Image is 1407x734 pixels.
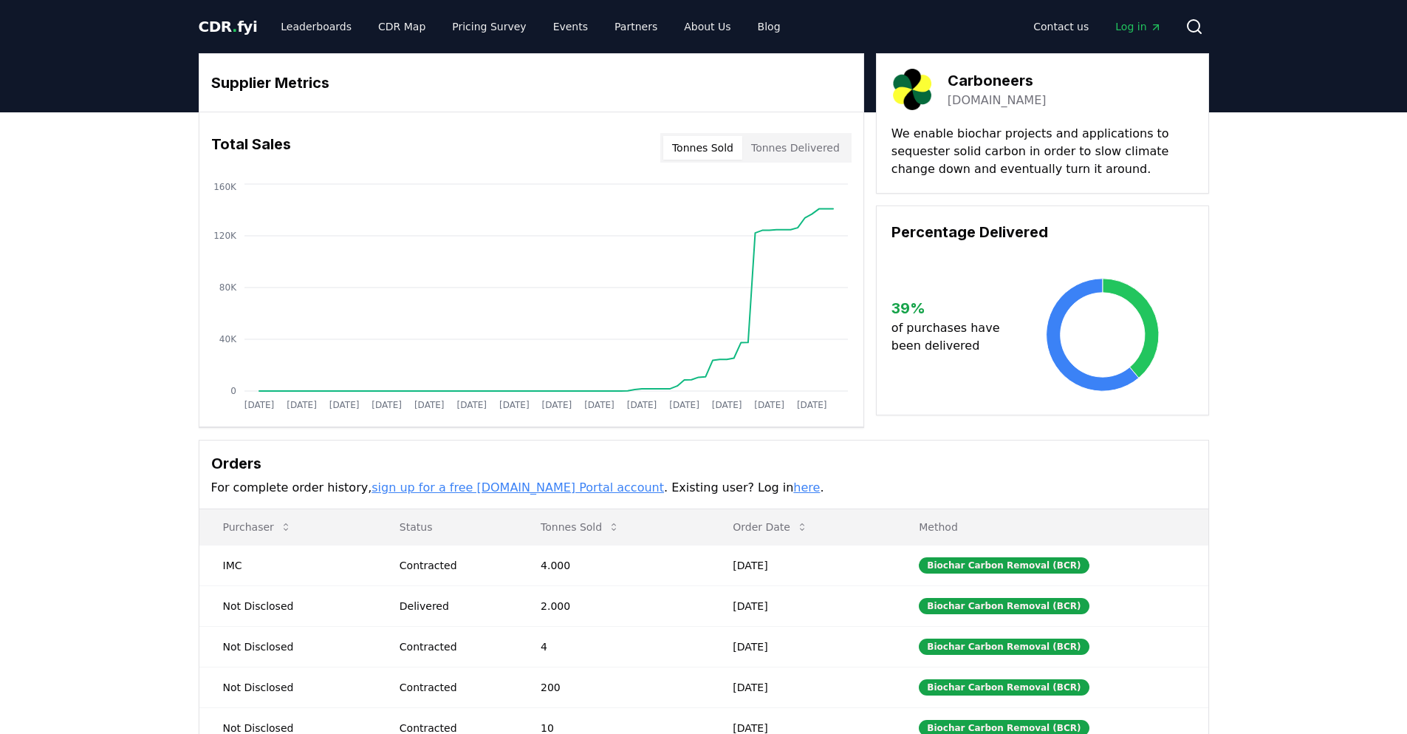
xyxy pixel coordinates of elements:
[891,221,1194,243] h3: Percentage Delivered
[517,626,709,667] td: 4
[919,639,1089,655] div: Biochar Carbon Removal (BCR)
[1103,13,1173,40] a: Log in
[211,479,1197,497] p: For complete order history, . Existing user? Log in .
[711,400,742,410] tspan: [DATE]
[213,231,237,241] tspan: 120K
[219,334,236,344] tspan: 40K
[244,400,274,410] tspan: [DATE]
[721,512,820,542] button: Order Date
[746,13,792,40] a: Blog
[709,626,895,667] td: [DATE]
[211,452,1197,475] h3: Orders
[742,136,849,160] button: Tonnes Delivered
[211,133,291,163] h3: Total Sales
[199,585,376,626] td: Not Disclosed
[541,400,572,410] tspan: [DATE]
[400,558,505,573] div: Contracted
[400,680,505,695] div: Contracted
[372,480,664,495] a: sign up for a free [DOMAIN_NAME] Portal account
[388,520,505,534] p: Status
[232,18,237,35] span: .
[672,13,742,40] a: About Us
[584,400,615,410] tspan: [DATE]
[400,639,505,654] div: Contracted
[211,72,852,94] h3: Supplier Metrics
[709,667,895,707] td: [DATE]
[919,679,1089,696] div: Biochar Carbon Removal (BCR)
[603,13,669,40] a: Partners
[669,400,699,410] tspan: [DATE]
[517,545,709,585] td: 4.000
[199,667,376,707] td: Not Disclosed
[211,512,304,542] button: Purchaser
[329,400,359,410] tspan: [DATE]
[269,13,792,40] nav: Main
[754,400,784,410] tspan: [DATE]
[891,297,1012,319] h3: 39 %
[199,18,258,35] span: CDR fyi
[499,400,530,410] tspan: [DATE]
[199,16,258,37] a: CDR.fyi
[1021,13,1100,40] a: Contact us
[948,92,1047,109] a: [DOMAIN_NAME]
[891,319,1012,355] p: of purchases have been delivered
[891,125,1194,178] p: We enable biochar projects and applications to sequester solid carbon in order to slow climate ch...
[287,400,317,410] tspan: [DATE]
[440,13,538,40] a: Pricing Survey
[529,512,631,542] button: Tonnes Sold
[919,557,1089,574] div: Biochar Carbon Removal (BCR)
[230,386,236,396] tspan: 0
[517,667,709,707] td: 200
[269,13,363,40] a: Leaderboards
[219,282,236,293] tspan: 80K
[709,585,895,626] td: [DATE]
[213,182,237,192] tspan: 160K
[709,545,895,585] td: [DATE]
[907,520,1196,534] p: Method
[626,400,657,410] tspan: [DATE]
[517,585,709,626] td: 2.000
[400,599,505,614] div: Delivered
[1115,19,1161,34] span: Log in
[541,13,600,40] a: Events
[199,626,376,667] td: Not Disclosed
[456,400,487,410] tspan: [DATE]
[366,13,437,40] a: CDR Map
[891,69,933,110] img: Carboneers-logo
[414,400,444,410] tspan: [DATE]
[372,400,402,410] tspan: [DATE]
[1021,13,1173,40] nav: Main
[199,545,376,585] td: IMC
[919,598,1089,614] div: Biochar Carbon Removal (BCR)
[948,69,1047,92] h3: Carboneers
[796,400,826,410] tspan: [DATE]
[663,136,742,160] button: Tonnes Sold
[793,480,820,495] a: here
